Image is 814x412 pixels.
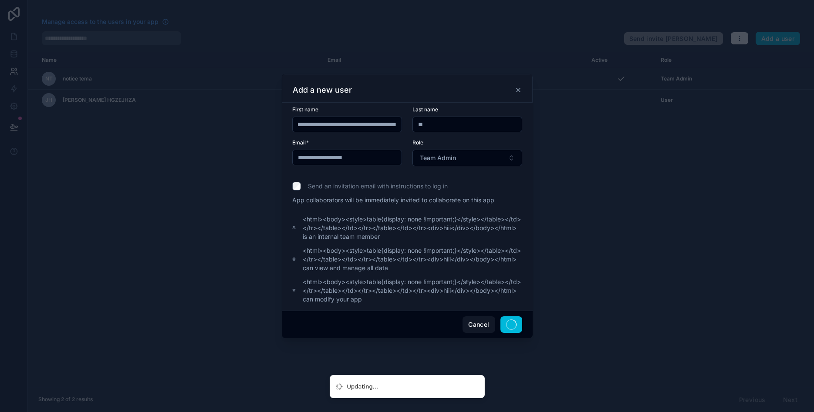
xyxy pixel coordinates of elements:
[303,278,522,304] span: <html><body><style>table{display: none !important;}</style></table></td></tr></table></td></tr></...
[303,215,522,241] span: <html><body><style>table{display: none !important;}</style></table></td></tr></table></td></tr></...
[292,196,522,204] span: App collaborators will be immediately invited to collaborate on this app
[412,139,423,146] span: Role
[420,154,456,162] span: Team Admin
[412,150,522,166] button: Select Button
[292,182,301,191] input: Send an invitation email with instructions to log in
[303,246,522,272] span: <html><body><style>table{display: none !important;}</style></table></td></tr></table></td></tr></...
[463,316,495,333] button: Cancel
[347,382,378,391] div: Updating...
[292,139,306,146] span: Email
[292,106,318,113] span: First name
[308,182,448,191] span: Send an invitation email with instructions to log in
[293,85,352,95] h3: Add a new user
[412,106,438,113] span: Last name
